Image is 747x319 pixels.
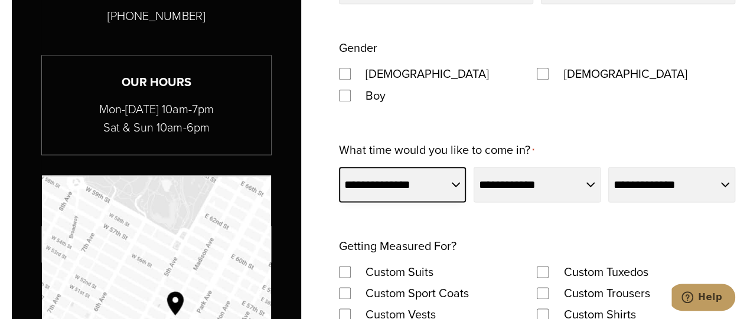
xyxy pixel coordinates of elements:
legend: Getting Measured For? [339,235,456,256]
iframe: Opens a widget where you can chat to one of our agents [671,284,735,313]
legend: Gender [339,37,377,58]
p: Mon-[DATE] 10am-7pm Sat & Sun 10am-6pm [42,100,271,137]
label: What time would you like to come in? [339,139,534,162]
label: [DEMOGRAPHIC_DATA] [552,63,699,84]
label: Custom Tuxedos [552,261,660,282]
label: Custom Suits [354,261,445,282]
label: Custom Trousers [552,282,661,304]
label: Boy [354,85,397,106]
label: Custom Sport Coats [354,282,481,304]
p: [PHONE_NUMBER] [107,6,205,25]
h3: Our Hours [42,73,271,91]
label: [DEMOGRAPHIC_DATA] [354,63,501,84]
